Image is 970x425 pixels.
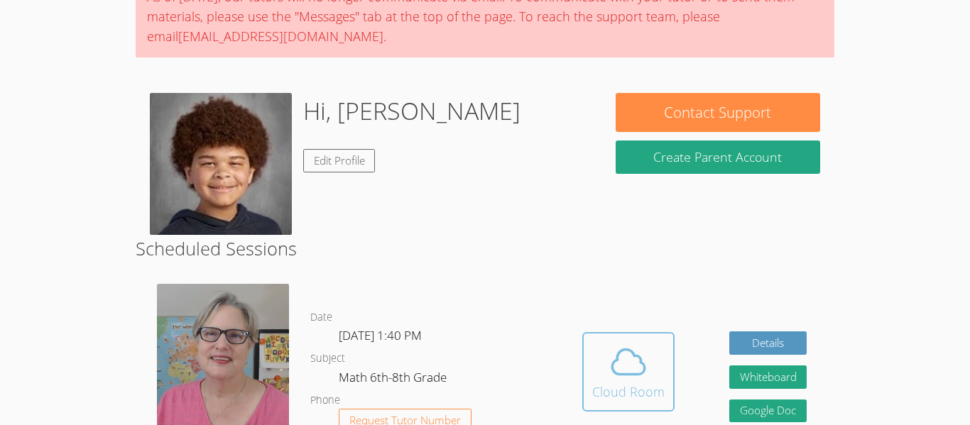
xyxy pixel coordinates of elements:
[582,332,675,412] button: Cloud Room
[310,392,340,409] dt: Phone
[310,350,345,368] dt: Subject
[339,327,422,343] span: [DATE] 1:40 PM
[310,309,332,326] dt: Date
[729,365,807,389] button: Whiteboard
[303,149,376,172] a: Edit Profile
[616,140,820,174] button: Create Parent Account
[339,368,449,392] dd: Math 6th-8th Grade
[303,93,521,129] h1: Hi, [PERSON_NAME]
[729,399,807,423] a: Google Doc
[150,93,292,235] img: picture-3cc64df5dac22d7a31c6b6676cbcffb1_68b0d0f8dd478.jpg
[616,93,820,132] button: Contact Support
[136,235,834,262] h2: Scheduled Sessions
[729,331,807,355] a: Details
[592,382,665,402] div: Cloud Room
